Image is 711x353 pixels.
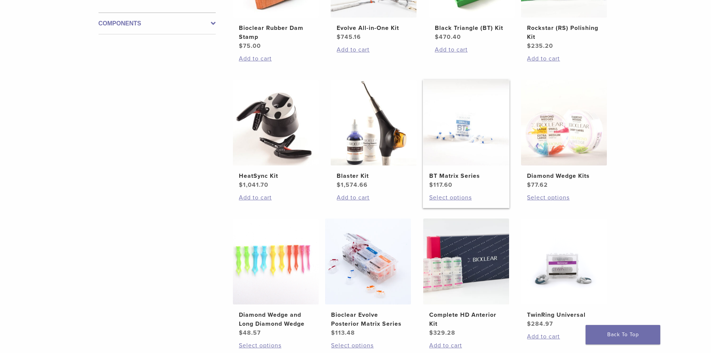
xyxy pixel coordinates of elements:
a: Add to cart: “Black Triangle (BT) Kit” [435,45,509,54]
span: $ [429,181,433,189]
a: Select options for “BT Matrix Series” [429,193,503,202]
bdi: 1,574.66 [337,181,368,189]
h2: HeatSync Kit [239,171,313,180]
img: Diamond Wedge Kits [521,80,607,165]
a: Add to cart: “HeatSync Kit” [239,193,313,202]
h2: Blaster Kit [337,171,411,180]
span: $ [527,42,531,50]
span: $ [239,42,243,50]
span: $ [331,329,335,337]
h2: Complete HD Anterior Kit [429,310,503,328]
img: Diamond Wedge and Long Diamond Wedge [233,219,319,304]
bdi: 1,041.70 [239,181,268,189]
a: Complete HD Anterior KitComplete HD Anterior Kit $329.28 [423,219,510,337]
img: TwinRing Universal [521,219,607,304]
a: Add to cart: “Evolve All-in-One Kit” [337,45,411,54]
bdi: 745.16 [337,33,361,41]
bdi: 48.57 [239,329,261,337]
label: Components [99,19,216,28]
span: $ [527,320,531,328]
img: BT Matrix Series [423,80,509,165]
bdi: 117.60 [429,181,452,189]
a: Diamond Wedge KitsDiamond Wedge Kits $77.62 [521,80,608,189]
a: Add to cart: “TwinRing Universal” [527,332,601,341]
span: $ [337,33,341,41]
h2: BT Matrix Series [429,171,503,180]
span: $ [429,329,433,337]
span: $ [337,181,341,189]
a: BT Matrix SeriesBT Matrix Series $117.60 [423,80,510,189]
bdi: 329.28 [429,329,455,337]
bdi: 75.00 [239,42,261,50]
span: $ [435,33,439,41]
img: Complete HD Anterior Kit [423,219,509,304]
bdi: 113.48 [331,329,355,337]
a: Add to cart: “Bioclear Rubber Dam Stamp” [239,54,313,63]
bdi: 284.97 [527,320,553,328]
a: Diamond Wedge and Long Diamond WedgeDiamond Wedge and Long Diamond Wedge $48.57 [233,219,319,337]
h2: Evolve All-in-One Kit [337,24,411,32]
h2: Black Triangle (BT) Kit [435,24,509,32]
a: Add to cart: “Complete HD Anterior Kit” [429,341,503,350]
a: Select options for “Diamond Wedge Kits” [527,193,601,202]
h2: Diamond Wedge and Long Diamond Wedge [239,310,313,328]
span: $ [239,329,243,337]
img: HeatSync Kit [233,80,319,165]
bdi: 235.20 [527,42,553,50]
a: Add to cart: “Rockstar (RS) Polishing Kit” [527,54,601,63]
img: Bioclear Evolve Posterior Matrix Series [325,219,411,304]
a: Back To Top [586,325,660,344]
a: Select options for “Bioclear Evolve Posterior Matrix Series” [331,341,405,350]
a: HeatSync KitHeatSync Kit $1,041.70 [233,80,319,189]
h2: Rockstar (RS) Polishing Kit [527,24,601,41]
a: TwinRing UniversalTwinRing Universal $284.97 [521,219,608,328]
span: $ [527,181,531,189]
h2: Diamond Wedge Kits [527,171,601,180]
a: Add to cart: “Blaster Kit” [337,193,411,202]
img: Blaster Kit [331,80,417,165]
bdi: 470.40 [435,33,461,41]
h2: TwinRing Universal [527,310,601,319]
h2: Bioclear Rubber Dam Stamp [239,24,313,41]
a: Select options for “Diamond Wedge and Long Diamond Wedge” [239,341,313,350]
a: Bioclear Evolve Posterior Matrix SeriesBioclear Evolve Posterior Matrix Series $113.48 [325,219,412,337]
h2: Bioclear Evolve Posterior Matrix Series [331,310,405,328]
a: Blaster KitBlaster Kit $1,574.66 [330,80,417,189]
bdi: 77.62 [527,181,548,189]
span: $ [239,181,243,189]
